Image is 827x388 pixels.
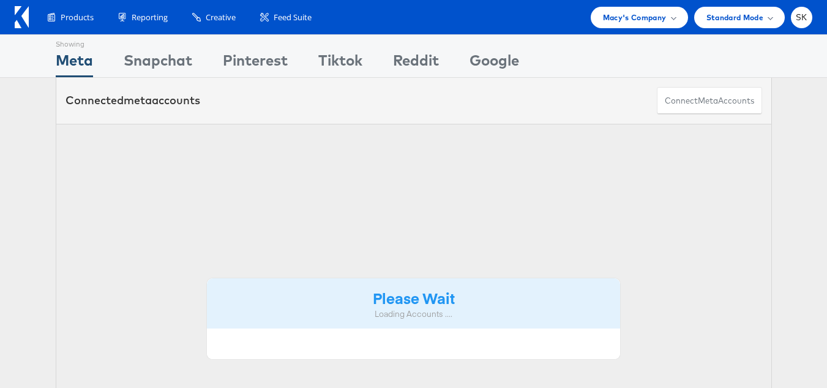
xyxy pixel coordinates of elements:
[124,93,152,107] span: meta
[61,12,94,23] span: Products
[318,50,362,77] div: Tiktok
[132,12,168,23] span: Reporting
[393,50,439,77] div: Reddit
[470,50,519,77] div: Google
[698,95,718,107] span: meta
[206,12,236,23] span: Creative
[274,12,312,23] span: Feed Suite
[796,13,807,21] span: SK
[216,308,612,320] div: Loading Accounts ....
[706,11,763,24] span: Standard Mode
[56,35,93,50] div: Showing
[56,50,93,77] div: Meta
[603,11,667,24] span: Macy's Company
[124,50,192,77] div: Snapchat
[373,287,455,308] strong: Please Wait
[65,93,200,108] div: Connected accounts
[657,87,762,115] button: ConnectmetaAccounts
[223,50,288,77] div: Pinterest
